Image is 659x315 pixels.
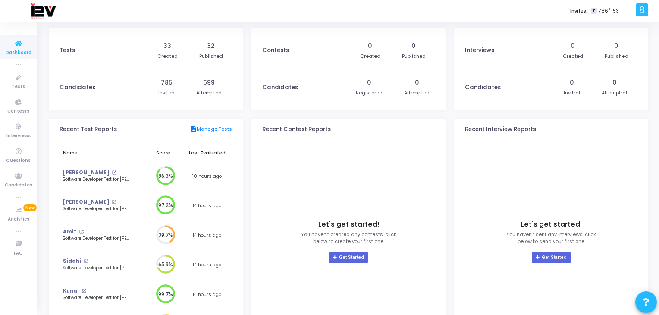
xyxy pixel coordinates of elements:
[63,258,81,265] a: Siddhi
[614,41,618,50] div: 0
[12,83,25,91] span: Tests
[360,53,380,60] div: Created
[570,78,574,87] div: 0
[599,7,619,15] span: 786/1153
[63,228,76,236] a: Amit
[163,41,171,50] div: 33
[63,295,130,301] div: Software Developer Test for [PERSON_NAME]
[506,231,596,245] p: You haven’t sent any interviews, click below to send your first one.
[60,84,95,91] h3: Candidates
[465,126,536,133] h3: Recent Interview Reports
[415,78,419,87] div: 0
[23,204,37,211] span: New
[411,41,416,50] div: 0
[318,220,379,229] h4: Let's get started!
[203,78,215,87] div: 699
[8,216,29,223] span: Analytics
[602,89,627,97] div: Attempted
[182,220,232,250] td: 14 hours ago
[112,170,116,175] mat-icon: open_in_new
[182,250,232,280] td: 14 hours ago
[182,161,232,191] td: 10 hours ago
[190,126,232,133] a: Manage Tests
[7,108,29,115] span: Contests
[605,53,628,60] div: Published
[591,8,596,14] span: T
[63,287,79,295] a: Kunal
[190,126,197,133] mat-icon: description
[63,265,130,271] div: Software Developer Test for [PERSON_NAME]
[161,78,173,87] div: 785
[465,47,494,54] h3: Interviews
[329,252,367,263] a: Get Started
[112,200,116,205] mat-icon: open_in_new
[532,252,570,263] a: Get Started
[157,53,178,60] div: Created
[199,53,223,60] div: Published
[570,7,587,15] label: Invites:
[196,89,222,97] div: Attempted
[63,169,109,176] a: [PERSON_NAME]
[262,84,298,91] h3: Candidates
[182,145,232,161] th: Last Evaluated
[79,230,84,234] mat-icon: open_in_new
[571,41,575,50] div: 0
[368,41,372,50] div: 0
[60,145,144,161] th: Name
[6,49,31,57] span: Dashboard
[465,84,501,91] h3: Candidates
[60,126,117,133] h3: Recent Test Reports
[6,157,31,164] span: Questions
[207,41,215,50] div: 32
[60,47,75,54] h3: Tests
[301,231,396,245] p: You haven’t created any contests, click below to create your first one.
[63,198,109,206] a: [PERSON_NAME]
[367,78,371,87] div: 0
[63,236,130,242] div: Software Developer Test for [PERSON_NAME]
[158,89,175,97] div: Invited
[262,47,289,54] h3: Contests
[521,220,582,229] h4: Let's get started!
[6,132,31,140] span: Interviews
[564,89,580,97] div: Invited
[402,53,426,60] div: Published
[356,89,383,97] div: Registered
[84,259,88,264] mat-icon: open_in_new
[14,250,23,257] span: FAQ
[63,206,130,212] div: Software Developer Test for [PERSON_NAME]
[82,289,86,293] mat-icon: open_in_new
[182,191,232,220] td: 14 hours ago
[612,78,617,87] div: 0
[262,126,331,133] h3: Recent Contest Reports
[144,145,182,161] th: Score
[63,176,130,183] div: Software Developer Test for [PERSON_NAME]
[5,182,32,189] span: Candidates
[404,89,430,97] div: Attempted
[182,280,232,309] td: 14 hours ago
[563,53,583,60] div: Created
[31,2,56,19] img: logo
